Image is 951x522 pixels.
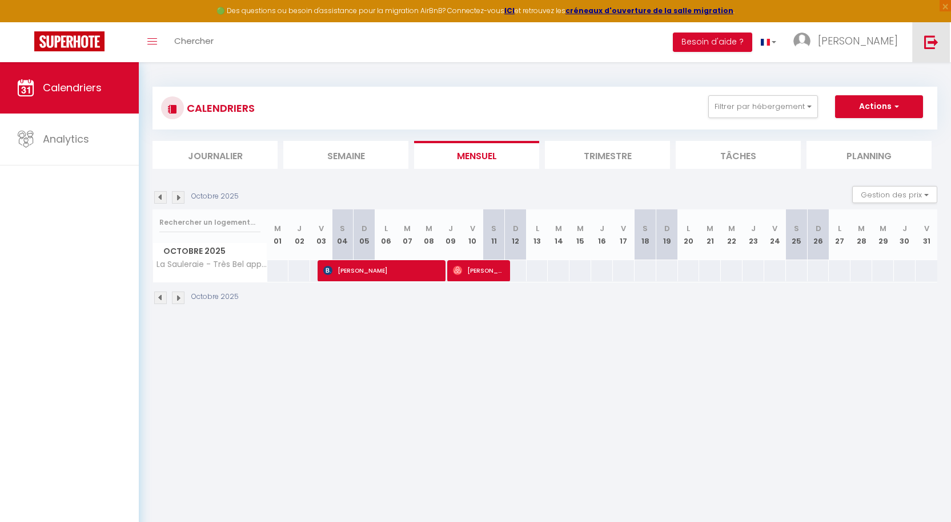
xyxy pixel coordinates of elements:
[924,35,938,49] img: logout
[728,223,735,234] abbr: M
[643,223,648,234] abbr: S
[536,223,539,234] abbr: L
[565,6,733,15] a: créneaux d'ouverture de la salle migration
[794,223,799,234] abbr: S
[545,141,670,169] li: Trimestre
[656,209,678,260] th: 19
[591,209,613,260] th: 16
[621,223,626,234] abbr: V
[362,223,367,234] abbr: D
[902,223,907,234] abbr: J
[751,223,756,234] abbr: J
[166,22,222,62] a: Chercher
[600,223,604,234] abbr: J
[872,209,894,260] th: 29
[354,209,375,260] th: 05
[34,31,105,51] img: Super Booking
[699,209,721,260] th: 21
[319,223,324,234] abbr: V
[743,209,764,260] th: 23
[816,223,821,234] abbr: D
[894,209,916,260] th: 30
[708,95,818,118] button: Filtrer par hébergement
[569,209,591,260] th: 15
[323,260,439,281] span: [PERSON_NAME]
[838,223,841,234] abbr: L
[440,209,462,260] th: 09
[513,223,519,234] abbr: D
[470,223,475,234] abbr: V
[43,132,89,146] span: Analytics
[707,223,713,234] abbr: M
[664,223,670,234] abbr: D
[340,223,345,234] abbr: S
[174,35,214,47] span: Chercher
[721,209,743,260] th: 22
[43,80,102,95] span: Calendriers
[448,223,453,234] abbr: J
[793,33,810,50] img: ...
[384,223,388,234] abbr: L
[818,34,898,48] span: [PERSON_NAME]
[453,260,504,281] span: [PERSON_NAME]
[548,209,569,260] th: 14
[159,212,260,233] input: Rechercher un logement...
[274,223,281,234] abbr: M
[310,209,332,260] th: 03
[288,209,310,260] th: 02
[916,209,937,260] th: 31
[577,223,584,234] abbr: M
[504,6,515,15] a: ICI
[191,191,239,202] p: Octobre 2025
[880,223,886,234] abbr: M
[153,141,278,169] li: Journalier
[850,209,872,260] th: 28
[676,141,801,169] li: Tâches
[184,95,255,121] h3: CALENDRIERS
[764,209,786,260] th: 24
[858,223,865,234] abbr: M
[555,223,562,234] abbr: M
[678,209,700,260] th: 20
[808,209,829,260] th: 26
[418,209,440,260] th: 08
[426,223,432,234] abbr: M
[267,209,289,260] th: 01
[332,209,354,260] th: 04
[835,95,923,118] button: Actions
[375,209,397,260] th: 06
[924,223,929,234] abbr: V
[483,209,505,260] th: 11
[852,186,937,203] button: Gestion des prix
[772,223,777,234] abbr: V
[283,141,408,169] li: Semaine
[414,141,539,169] li: Mensuel
[613,209,635,260] th: 17
[462,209,483,260] th: 10
[404,223,411,234] abbr: M
[9,5,43,39] button: Ouvrir le widget de chat LiveChat
[673,33,752,52] button: Besoin d'aide ?
[785,22,912,62] a: ... [PERSON_NAME]
[806,141,932,169] li: Planning
[297,223,302,234] abbr: J
[191,292,239,302] p: Octobre 2025
[829,209,850,260] th: 27
[527,209,548,260] th: 13
[155,260,269,269] span: La Sauleraie - Très Bel appartement 5min des plages WIFI parking
[687,223,690,234] abbr: L
[786,209,808,260] th: 25
[397,209,419,260] th: 07
[635,209,656,260] th: 18
[505,209,527,260] th: 12
[491,223,496,234] abbr: S
[153,243,267,260] span: Octobre 2025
